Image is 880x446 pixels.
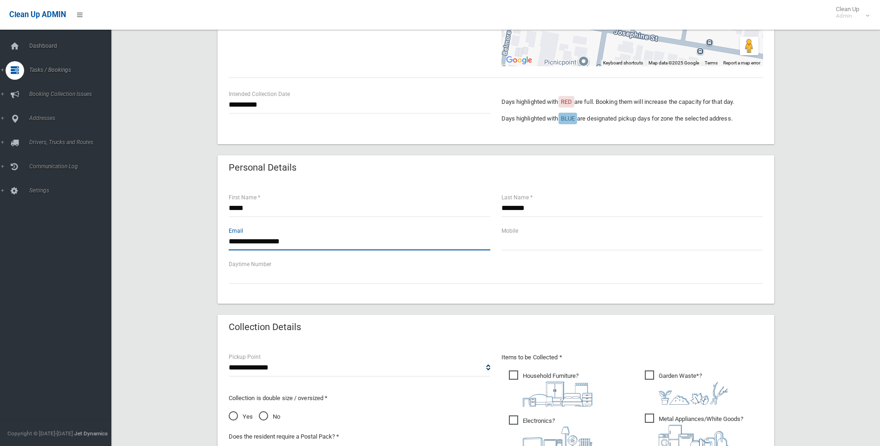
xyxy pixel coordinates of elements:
span: Settings [26,187,118,194]
span: Communication Log [26,163,118,170]
span: RED [561,98,572,105]
img: Google [504,54,534,66]
button: Keyboard shortcuts [603,60,643,66]
label: Does the resident require a Postal Pack? * [229,431,339,442]
a: Terms (opens in new tab) [705,60,718,65]
i: ? [523,372,592,407]
span: Tasks / Bookings [26,67,118,73]
span: Clean Up ADMIN [9,10,66,19]
span: Copyright © [DATE]-[DATE] [7,430,73,437]
p: Items to be Collected * [501,352,763,363]
strong: Jet Dynamics [74,430,108,437]
small: Admin [836,13,859,19]
span: Addresses [26,115,118,121]
i: ? [659,372,728,405]
a: Report a map error [723,60,760,65]
span: No [259,411,280,422]
button: Drag Pegman onto the map to open Street View [740,37,758,55]
a: Open this area in Google Maps (opens a new window) [504,54,534,66]
header: Personal Details [218,159,308,177]
img: 4fd8a5c772b2c999c83690221e5242e0.png [659,382,728,405]
span: Drivers, Trucks and Routes [26,139,118,146]
header: Collection Details [218,318,312,336]
span: Map data ©2025 Google [649,60,699,65]
span: Booking Collection Issues [26,91,118,97]
span: Clean Up [831,6,868,19]
img: aa9efdbe659d29b613fca23ba79d85cb.png [523,382,592,407]
p: Days highlighted with are full. Booking them will increase the capacity for that day. [501,96,763,108]
p: Days highlighted with are designated pickup days for zone the selected address. [501,113,763,124]
span: Yes [229,411,253,422]
span: Garden Waste* [645,370,728,405]
span: Dashboard [26,43,118,49]
span: Household Furniture [509,370,592,407]
span: BLUE [561,115,575,122]
p: Collection is double size / oversized * [229,393,490,404]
